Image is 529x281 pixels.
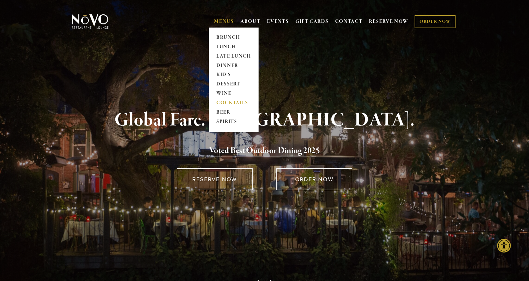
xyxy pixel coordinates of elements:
[497,239,511,253] div: Accessibility Menu
[240,18,261,25] a: ABOUT
[214,117,253,127] a: SPIRITS
[209,145,316,157] a: Voted Best Outdoor Dining 202
[267,18,289,25] a: EVENTS
[214,99,253,108] a: COCKTAILS
[335,16,363,28] a: CONTACT
[214,108,253,117] a: BEER
[214,33,253,42] a: BRUNCH
[369,16,408,28] a: RESERVE NOW
[295,16,329,28] a: GIFT CARDS
[214,52,253,61] a: LATE LUNCH
[71,14,110,29] img: Novo Restaurant &amp; Lounge
[214,70,253,80] a: KID'S
[177,168,253,190] a: RESERVE NOW
[214,42,253,52] a: LUNCH
[214,89,253,99] a: WINE
[82,144,447,157] h2: 5
[114,108,414,132] strong: Global Fare. [GEOGRAPHIC_DATA].
[214,61,253,70] a: DINNER
[214,80,253,89] a: DESSERT
[214,18,234,25] a: MENUS
[276,168,352,190] a: ORDER NOW
[415,15,456,28] a: ORDER NOW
